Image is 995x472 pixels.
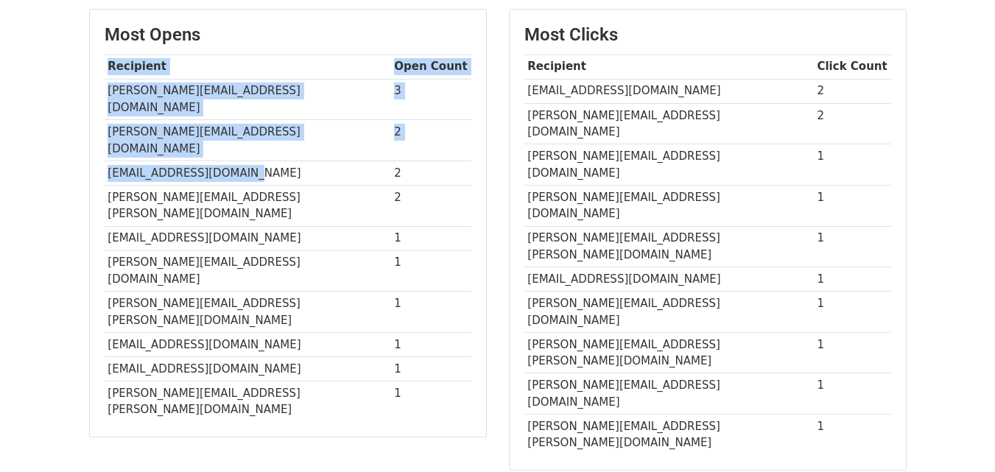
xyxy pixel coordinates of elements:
td: [PERSON_NAME][EMAIL_ADDRESS][DOMAIN_NAME] [524,373,814,415]
td: 1 [814,144,891,186]
td: [PERSON_NAME][EMAIL_ADDRESS][DOMAIN_NAME] [524,292,814,333]
td: 1 [391,292,471,333]
th: Recipient [105,54,391,79]
td: [PERSON_NAME][EMAIL_ADDRESS][DOMAIN_NAME] [524,103,814,144]
iframe: Chat Widget [921,401,995,472]
td: [PERSON_NAME][EMAIL_ADDRESS][DOMAIN_NAME] [524,185,814,226]
td: [EMAIL_ADDRESS][DOMAIN_NAME] [105,356,391,381]
td: 1 [814,267,891,292]
td: [PERSON_NAME][EMAIL_ADDRESS][PERSON_NAME][DOMAIN_NAME] [105,381,391,422]
td: 2 [814,79,891,103]
td: [EMAIL_ADDRESS][DOMAIN_NAME] [524,79,814,103]
td: 1 [814,373,891,415]
td: [PERSON_NAME][EMAIL_ADDRESS][PERSON_NAME][DOMAIN_NAME] [105,292,391,333]
td: [PERSON_NAME][EMAIL_ADDRESS][DOMAIN_NAME] [524,144,814,186]
td: 2 [391,161,471,185]
th: Recipient [524,54,814,79]
td: 2 [391,120,471,161]
td: [PERSON_NAME][EMAIL_ADDRESS][PERSON_NAME][DOMAIN_NAME] [524,332,814,373]
th: Open Count [391,54,471,79]
td: [EMAIL_ADDRESS][DOMAIN_NAME] [105,161,391,185]
td: [EMAIL_ADDRESS][DOMAIN_NAME] [524,267,814,292]
h3: Most Opens [105,24,471,46]
td: [PERSON_NAME][EMAIL_ADDRESS][DOMAIN_NAME] [105,79,391,120]
td: 3 [391,79,471,120]
td: [PERSON_NAME][EMAIL_ADDRESS][PERSON_NAME][DOMAIN_NAME] [524,226,814,267]
td: [PERSON_NAME][EMAIL_ADDRESS][DOMAIN_NAME] [105,120,391,161]
td: 2 [391,185,471,226]
td: 1 [814,226,891,267]
td: 1 [814,292,891,333]
td: 1 [814,332,891,373]
td: [PERSON_NAME][EMAIL_ADDRESS][DOMAIN_NAME] [105,250,391,292]
td: [EMAIL_ADDRESS][DOMAIN_NAME] [105,226,391,250]
td: 2 [814,103,891,144]
td: [EMAIL_ADDRESS][DOMAIN_NAME] [105,332,391,356]
h3: Most Clicks [524,24,891,46]
td: 1 [391,332,471,356]
th: Click Count [814,54,891,79]
td: [PERSON_NAME][EMAIL_ADDRESS][PERSON_NAME][DOMAIN_NAME] [105,185,391,226]
td: 1 [814,415,891,455]
td: 1 [814,185,891,226]
td: 1 [391,250,471,292]
td: 1 [391,356,471,381]
td: 1 [391,226,471,250]
td: [PERSON_NAME][EMAIL_ADDRESS][PERSON_NAME][DOMAIN_NAME] [524,415,814,455]
td: 1 [391,381,471,422]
